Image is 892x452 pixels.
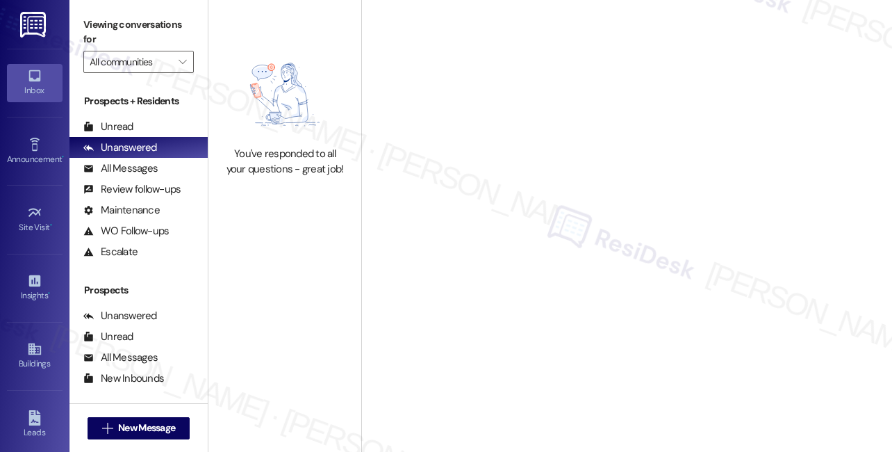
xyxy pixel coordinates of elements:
div: WO Follow-ups [83,224,169,239]
div: Unanswered [83,309,157,323]
div: All Messages [83,350,158,365]
div: Unanswered [83,140,157,155]
label: Viewing conversations for [83,14,194,51]
div: You've responded to all your questions - great job! [224,147,346,177]
input: All communities [90,51,172,73]
div: Review follow-ups [83,182,181,197]
div: New Inbounds [83,371,164,386]
a: Buildings [7,337,63,375]
i:  [179,56,186,67]
a: Insights • [7,269,63,307]
a: Leads [7,406,63,444]
span: • [50,220,52,230]
div: Unread [83,330,133,344]
span: • [48,289,50,298]
img: ResiDesk Logo [20,12,49,38]
a: Site Visit • [7,201,63,239]
span: • [62,152,64,162]
span: New Message [118,421,175,435]
div: Unread [83,120,133,134]
i:  [102,423,113,434]
div: Escalate [83,245,138,259]
button: New Message [88,417,190,439]
div: Prospects + Residents [69,94,208,108]
img: empty-state [224,49,345,140]
a: Inbox [7,64,63,102]
div: All Messages [83,161,158,176]
div: Prospects [69,283,208,298]
div: Maintenance [83,203,160,218]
